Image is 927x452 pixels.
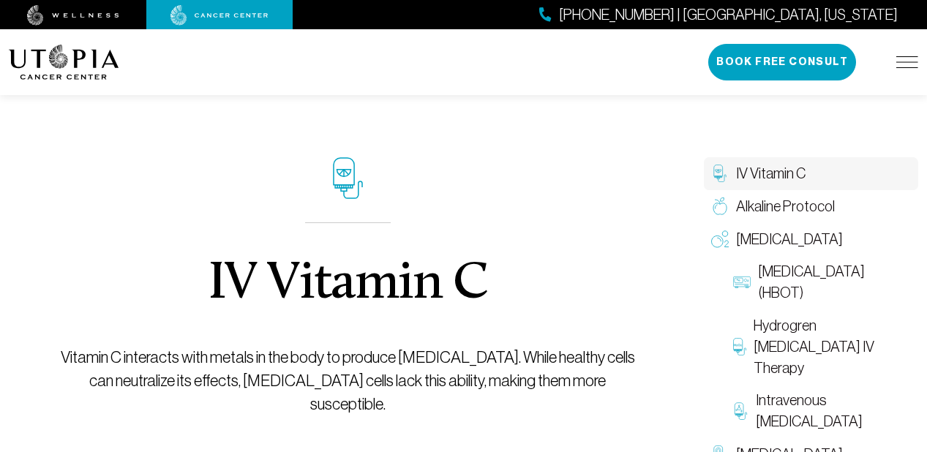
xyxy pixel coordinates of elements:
[711,165,729,182] img: IV Vitamin C
[9,45,119,80] img: logo
[736,163,806,184] span: IV Vitamin C
[27,5,119,26] img: wellness
[170,5,269,26] img: cancer center
[733,402,748,420] img: Intravenous Ozone Therapy
[726,309,918,384] a: Hydrogren [MEDICAL_DATA] IV Therapy
[711,197,729,215] img: Alkaline Protocol
[704,190,918,223] a: Alkaline Protocol
[726,384,918,438] a: Intravenous [MEDICAL_DATA]
[758,261,911,304] span: [MEDICAL_DATA] (HBOT)
[711,230,729,248] img: Oxygen Therapy
[756,390,911,432] span: Intravenous [MEDICAL_DATA]
[896,56,918,68] img: icon-hamburger
[333,157,363,199] img: icon
[726,255,918,309] a: [MEDICAL_DATA] (HBOT)
[754,315,912,378] span: Hydrogren [MEDICAL_DATA] IV Therapy
[539,4,898,26] a: [PHONE_NUMBER] | [GEOGRAPHIC_DATA], [US_STATE]
[56,346,639,416] p: Vitamin C interacts with metals in the body to produce [MEDICAL_DATA]. While healthy cells can ne...
[559,4,898,26] span: [PHONE_NUMBER] | [GEOGRAPHIC_DATA], [US_STATE]
[708,44,856,80] button: Book Free Consult
[733,274,751,291] img: Hyperbaric Oxygen Therapy (HBOT)
[736,229,843,250] span: [MEDICAL_DATA]
[208,258,488,311] h1: IV Vitamin C
[704,223,918,256] a: [MEDICAL_DATA]
[704,157,918,190] a: IV Vitamin C
[733,338,746,355] img: Hydrogren Peroxide IV Therapy
[736,196,835,217] span: Alkaline Protocol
